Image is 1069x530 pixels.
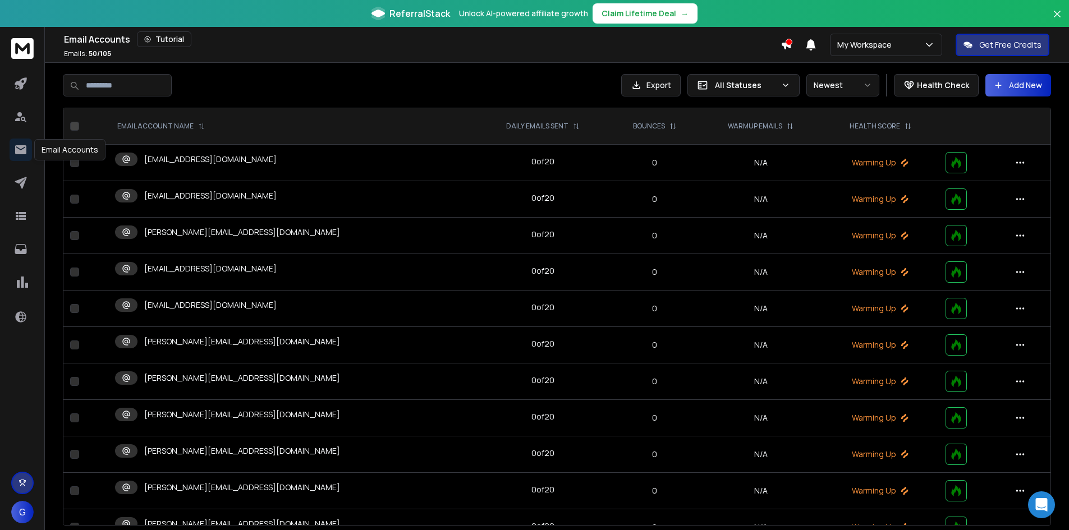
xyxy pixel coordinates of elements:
[917,80,969,91] p: Health Check
[837,39,896,50] p: My Workspace
[117,122,205,131] div: EMAIL ACCOUNT NAME
[89,49,111,58] span: 50 / 105
[506,122,568,131] p: DAILY EMAILS SENT
[459,8,588,19] p: Unlock AI-powered affiliate growth
[64,49,111,58] p: Emails :
[617,485,693,496] p: 0
[144,263,277,274] p: [EMAIL_ADDRESS][DOMAIN_NAME]
[1028,491,1055,518] div: Open Intercom Messenger
[829,376,932,387] p: Warming Up
[979,39,1042,50] p: Get Free Credits
[531,484,554,495] div: 0 of 20
[699,254,822,291] td: N/A
[806,74,879,96] button: Newest
[137,31,191,47] button: Tutorial
[144,227,340,238] p: [PERSON_NAME][EMAIL_ADDRESS][DOMAIN_NAME]
[829,193,932,205] p: Warming Up
[617,339,693,351] p: 0
[715,80,777,91] p: All Statuses
[593,3,698,24] button: Claim Lifetime Deal→
[34,139,105,160] div: Email Accounts
[531,265,554,276] div: 0 of 20
[617,412,693,423] p: 0
[699,436,822,473] td: N/A
[617,157,693,168] p: 0
[617,449,693,460] p: 0
[956,34,1049,56] button: Get Free Credits
[531,302,554,313] div: 0 of 20
[728,122,782,131] p: WARMUP EMAILS
[1050,7,1065,34] button: Close banner
[531,338,554,349] div: 0 of 20
[531,448,554,459] div: 0 of 20
[681,8,689,19] span: →
[11,501,34,523] button: G
[531,156,554,167] div: 0 of 20
[617,193,693,205] p: 0
[531,375,554,386] div: 0 of 20
[699,473,822,509] td: N/A
[829,449,932,460] p: Warming Up
[144,482,340,493] p: [PERSON_NAME][EMAIL_ADDRESS][DOMAIN_NAME]
[531,411,554,422] div: 0 of 20
[699,181,822,218] td: N/A
[699,218,822,254] td: N/A
[829,266,932,278] p: Warming Up
[617,266,693,278] p: 0
[144,154,277,165] p: [EMAIL_ADDRESS][DOMAIN_NAME]
[699,363,822,400] td: N/A
[144,518,340,529] p: [PERSON_NAME][EMAIL_ADDRESS][DOMAIN_NAME]
[144,409,340,420] p: [PERSON_NAME][EMAIL_ADDRESS][DOMAIN_NAME]
[617,376,693,387] p: 0
[699,291,822,327] td: N/A
[985,74,1051,96] button: Add New
[617,303,693,314] p: 0
[144,299,277,311] p: [EMAIL_ADDRESS][DOMAIN_NAME]
[829,230,932,241] p: Warming Up
[894,74,979,96] button: Health Check
[699,145,822,181] td: N/A
[144,190,277,201] p: [EMAIL_ADDRESS][DOMAIN_NAME]
[829,303,932,314] p: Warming Up
[144,372,340,384] p: [PERSON_NAME][EMAIL_ADDRESS][DOMAIN_NAME]
[144,445,340,457] p: [PERSON_NAME][EMAIL_ADDRESS][DOMAIN_NAME]
[531,192,554,204] div: 0 of 20
[389,7,450,20] span: ReferralStack
[621,74,681,96] button: Export
[829,339,932,351] p: Warming Up
[617,230,693,241] p: 0
[144,336,340,347] p: [PERSON_NAME][EMAIL_ADDRESS][DOMAIN_NAME]
[829,485,932,496] p: Warming Up
[829,157,932,168] p: Warming Up
[699,400,822,436] td: N/A
[64,31,781,47] div: Email Accounts
[850,122,900,131] p: HEALTH SCORE
[699,327,822,363] td: N/A
[531,229,554,240] div: 0 of 20
[829,412,932,423] p: Warming Up
[633,122,665,131] p: BOUNCES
